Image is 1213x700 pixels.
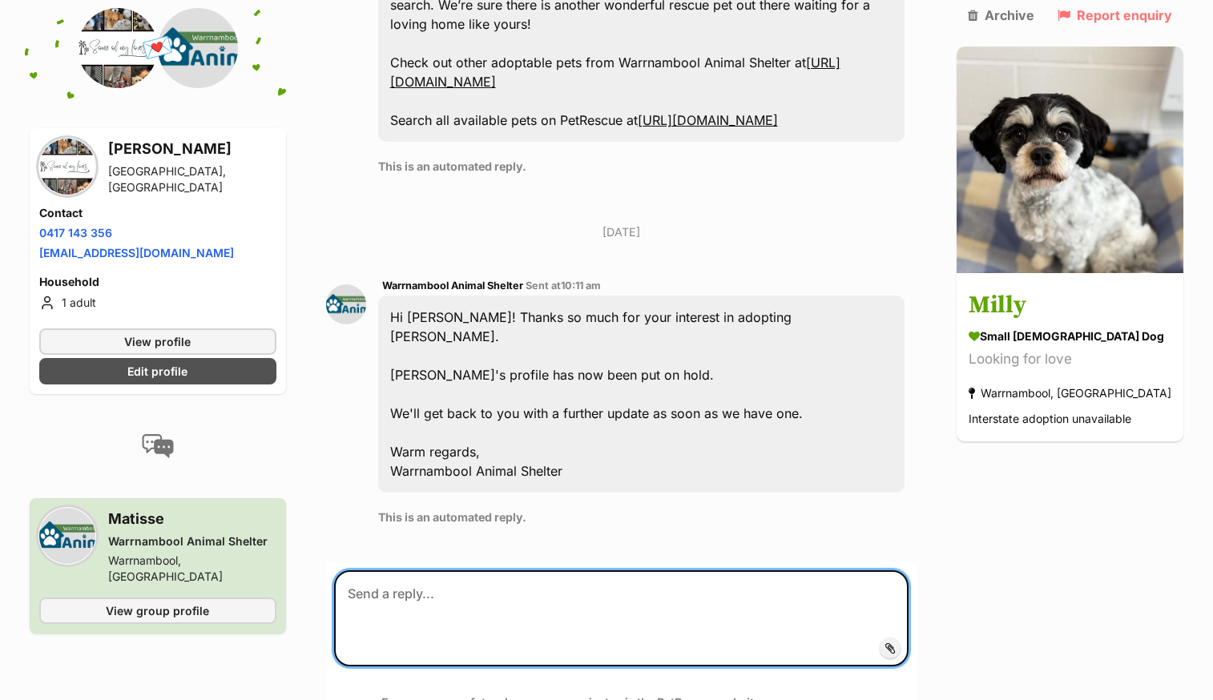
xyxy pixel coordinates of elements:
a: 0417 143 356 [39,226,112,239]
img: conversation-icon-4a6f8262b818ee0b60e3300018af0b2d0b884aa5de6e9bcb8d3d4eeb1a70a7c4.svg [142,434,174,458]
span: Warrnambool Animal Shelter [382,280,523,292]
span: View group profile [106,602,209,619]
div: Warrnambool, [GEOGRAPHIC_DATA] [969,383,1171,404]
p: This is an automated reply. [378,158,905,175]
h4: Contact [39,205,276,221]
div: small [DEMOGRAPHIC_DATA] Dog [969,328,1171,345]
a: [URL][DOMAIN_NAME] [638,112,778,128]
p: This is an automated reply. [378,509,905,525]
img: Warrnambool Animal Shelter profile pic [326,284,366,324]
div: Looking for love [969,349,1171,371]
a: View profile [39,328,276,355]
p: [DATE] [326,223,917,240]
span: View profile [124,333,191,350]
img: Warrnambool Animal Shelter profile pic [158,8,238,88]
a: Report enquiry [1058,8,1172,22]
img: Warrnambool Animal Shelter profile pic [39,508,95,564]
span: 10:11 am [561,280,601,292]
a: [EMAIL_ADDRESS][DOMAIN_NAME] [39,246,234,259]
h4: Household [39,274,276,290]
span: Interstate adoption unavailable [969,412,1131,426]
img: Milly [957,46,1183,273]
span: 💌 [139,31,175,66]
img: Kirsty Rice profile pic [39,139,95,195]
span: Sent at [526,280,601,292]
a: Edit profile [39,358,276,384]
img: Kirsty Rice profile pic [78,8,158,88]
div: [GEOGRAPHIC_DATA], [GEOGRAPHIC_DATA] [108,163,276,195]
span: Edit profile [127,363,187,380]
h3: Matisse [108,508,276,530]
h3: [PERSON_NAME] [108,138,276,160]
div: Hi [PERSON_NAME]! Thanks so much for your interest in adopting [PERSON_NAME]. [PERSON_NAME]'s pro... [378,296,905,493]
a: Archive [968,8,1034,22]
h3: Milly [969,288,1171,324]
div: Warrnambool, [GEOGRAPHIC_DATA] [108,553,276,585]
div: Warrnambool Animal Shelter [108,533,276,549]
a: View group profile [39,597,276,624]
a: Milly small [DEMOGRAPHIC_DATA] Dog Looking for love Warrnambool, [GEOGRAPHIC_DATA] Interstate ado... [957,276,1183,442]
li: 1 adult [39,293,276,312]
